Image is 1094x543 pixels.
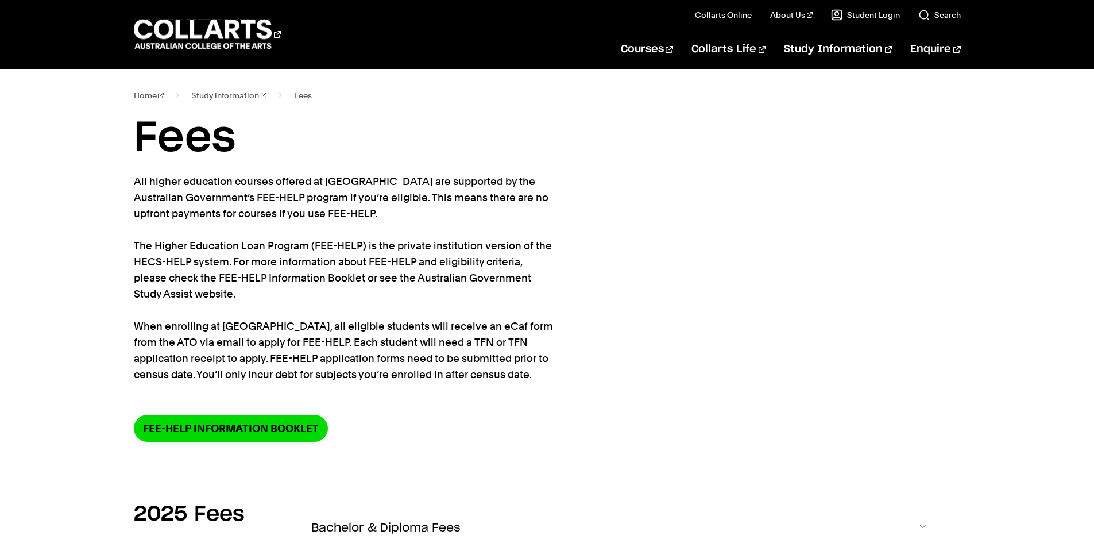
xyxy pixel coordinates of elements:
[191,87,266,103] a: Study information
[134,113,961,164] h1: Fees
[134,502,245,527] h2: 2025 Fees
[770,9,813,21] a: About Us
[831,9,900,21] a: Student Login
[134,87,164,103] a: Home
[134,415,328,442] a: FEE-HELP information booklet
[918,9,961,21] a: Search
[784,30,892,68] a: Study Information
[691,30,766,68] a: Collarts Life
[910,30,960,68] a: Enquire
[621,30,673,68] a: Courses
[134,18,281,51] div: Go to homepage
[695,9,752,21] a: Collarts Online
[294,87,312,103] span: Fees
[134,174,553,383] p: All higher education courses offered at [GEOGRAPHIC_DATA] are supported by the Australian Governm...
[311,522,461,535] span: Bachelor & Diploma Fees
